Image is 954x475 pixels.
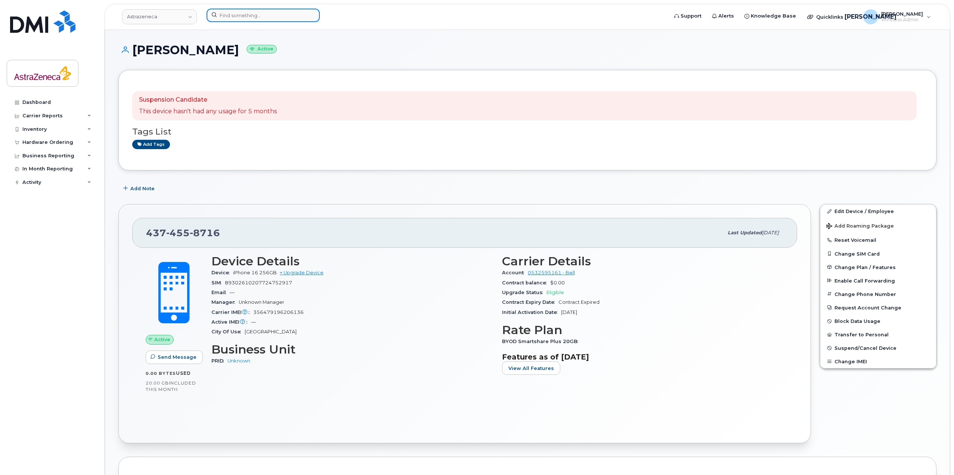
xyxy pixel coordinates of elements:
[211,358,227,364] span: PRID
[546,290,564,295] span: Eligible
[834,264,896,270] span: Change Plan / Features
[211,329,245,334] span: City Of Use
[130,185,155,192] span: Add Note
[251,319,256,325] span: —
[146,227,220,238] span: 437
[139,96,277,104] p: Suspension Candidate
[230,290,235,295] span: —
[820,328,936,341] button: Transfer to Personal
[502,255,784,268] h3: Carrier Details
[502,361,560,375] button: View All Features
[820,260,936,274] button: Change Plan / Features
[820,218,936,233] button: Add Roaming Package
[154,336,170,343] span: Active
[139,107,277,116] p: This device hasn't had any usage for 5 months
[158,354,196,361] span: Send Message
[166,227,190,238] span: 455
[280,270,323,275] a: + Upgrade Device
[502,352,784,361] h3: Features as of [DATE]
[211,290,230,295] span: Email
[176,370,191,376] span: used
[561,309,577,315] span: [DATE]
[502,309,561,315] span: Initial Activation Date
[211,299,239,305] span: Manager
[502,323,784,337] h3: Rate Plan
[245,329,297,334] span: [GEOGRAPHIC_DATA]
[820,301,936,314] button: Request Account Change
[820,287,936,301] button: Change Phone Number
[550,280,565,286] span: $0.00
[502,270,528,275] span: Account
[118,43,936,56] h1: [PERSON_NAME]
[502,339,582,344] span: BYOD Smartshare Plus 20GB
[211,270,233,275] span: Device
[528,270,575,275] a: 0532595161 - Bell
[146,351,203,364] button: Send Message
[239,299,284,305] span: Unknown Manager
[211,255,493,268] h3: Device Details
[820,314,936,328] button: Block Data Usage
[132,127,923,136] h3: Tags List
[826,223,894,230] span: Add Roaming Package
[762,230,779,235] span: [DATE]
[118,182,161,195] button: Add Note
[502,280,550,286] span: Contract balance
[233,270,277,275] span: iPhone 16 256GB
[146,380,196,392] span: included this month
[728,230,762,235] span: Last updated
[502,290,546,295] span: Upgrade Status
[146,380,169,386] span: 20.00 GB
[227,358,250,364] a: Unknown
[834,278,895,283] span: Enable Call Forwarding
[211,309,253,315] span: Carrier IMEI
[502,299,558,305] span: Contract Expiry Date
[820,247,936,260] button: Change SIM Card
[820,233,936,247] button: Reset Voicemail
[247,45,277,53] small: Active
[558,299,600,305] span: Contract Expired
[211,343,493,356] h3: Business Unit
[253,309,304,315] span: 356479196206136
[820,274,936,287] button: Enable Call Forwarding
[211,319,251,325] span: Active IMEI
[211,280,225,286] span: SIM
[820,204,936,218] a: Edit Device / Employee
[834,345,896,351] span: Suspend/Cancel Device
[132,140,170,149] a: Add tags
[508,365,554,372] span: View All Features
[146,371,176,376] span: 0.00 Bytes
[225,280,292,286] span: 89302610207724752917
[190,227,220,238] span: 8716
[820,341,936,355] button: Suspend/Cancel Device
[820,355,936,368] button: Change IMEI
